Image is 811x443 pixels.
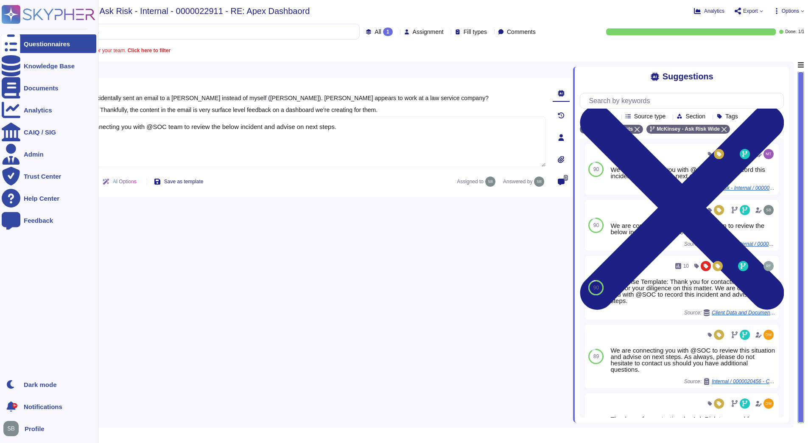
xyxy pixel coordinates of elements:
[24,41,70,47] div: Questionnaires
[534,177,544,187] img: user
[2,34,96,53] a: Questionnaires
[29,48,171,53] span: A question is assigned to you or your team.
[464,29,487,35] span: Fill types
[100,7,310,15] span: Ask Risk - Internal - 0000022911 - RE: Apex Dashbaord
[763,149,774,159] img: user
[593,354,599,359] span: 89
[593,167,599,172] span: 90
[126,48,171,53] b: Click here to filter
[24,63,75,69] div: Knowledge Base
[2,123,96,141] a: CAIQ / SIG
[763,261,774,271] img: user
[24,195,59,202] div: Help Center
[24,173,61,179] div: Trust Center
[564,175,568,181] span: 0
[24,107,52,113] div: Analytics
[763,205,774,215] img: user
[782,8,799,14] span: Options
[2,79,96,97] a: Documents
[610,347,775,373] div: We are connecting you with @SOC to review this situation and advise on next steps. As always, ple...
[684,378,775,385] span: Source:
[593,223,599,228] span: 90
[2,419,25,438] button: user
[593,285,599,290] span: 90
[798,30,804,34] span: 1 / 1
[34,24,359,39] input: Search by keywords
[2,145,96,163] a: Admin
[147,173,210,190] button: Save as template
[24,404,62,410] span: Notifications
[113,179,137,184] span: AI Options
[24,381,57,388] div: Dark mode
[413,29,444,35] span: Assignment
[25,426,45,432] span: Profile
[507,29,536,35] span: Comments
[3,421,19,436] img: user
[584,93,783,108] input: Search by keywords
[383,28,393,36] div: 1
[70,83,489,113] span: Hi Risk, A client accidentally sent an email to a [PERSON_NAME] instead of myself ([PERSON_NAME])...
[2,101,96,119] a: Analytics
[164,179,204,184] span: Save as template
[2,56,96,75] a: Knowledge Base
[743,8,758,14] span: Export
[503,179,532,184] span: Answered by
[24,129,56,135] div: CAIQ / SIG
[24,85,59,91] div: Documents
[2,211,96,230] a: Feedback
[375,29,381,35] span: All
[24,217,53,224] div: Feedback
[12,403,17,408] div: 9+
[2,189,96,207] a: Help Center
[485,177,495,187] img: user
[59,116,546,167] textarea: We are connecting you with @SOC team to review the below incident and advise on next steps.
[704,8,724,14] span: Analytics
[763,330,774,340] img: user
[694,8,724,14] button: Analytics
[457,177,500,187] span: Assigned to
[2,167,96,185] a: Trust Center
[763,398,774,409] img: user
[24,151,44,157] div: Admin
[712,379,775,384] span: Internal / 0000020456 - Client email sent to personal email
[785,30,797,34] span: Done:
